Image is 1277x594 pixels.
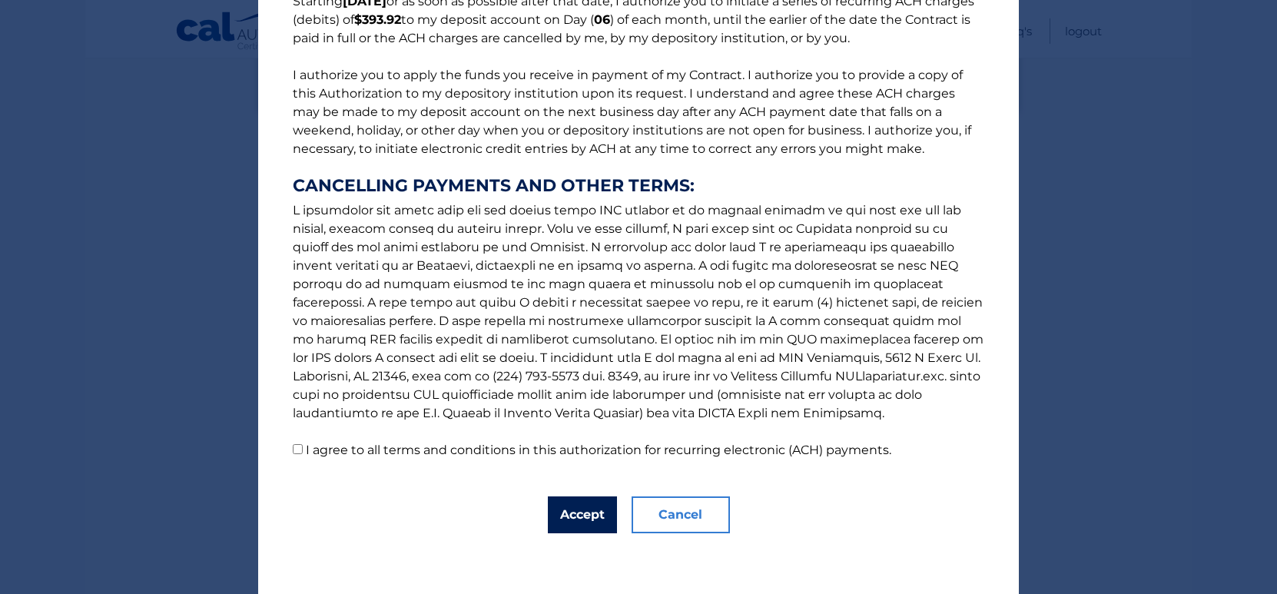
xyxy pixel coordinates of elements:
strong: CANCELLING PAYMENTS AND OTHER TERMS: [293,177,984,195]
button: Accept [548,496,617,533]
button: Cancel [632,496,730,533]
label: I agree to all terms and conditions in this authorization for recurring electronic (ACH) payments. [306,443,891,457]
b: 06 [594,12,610,27]
b: $393.92 [354,12,401,27]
